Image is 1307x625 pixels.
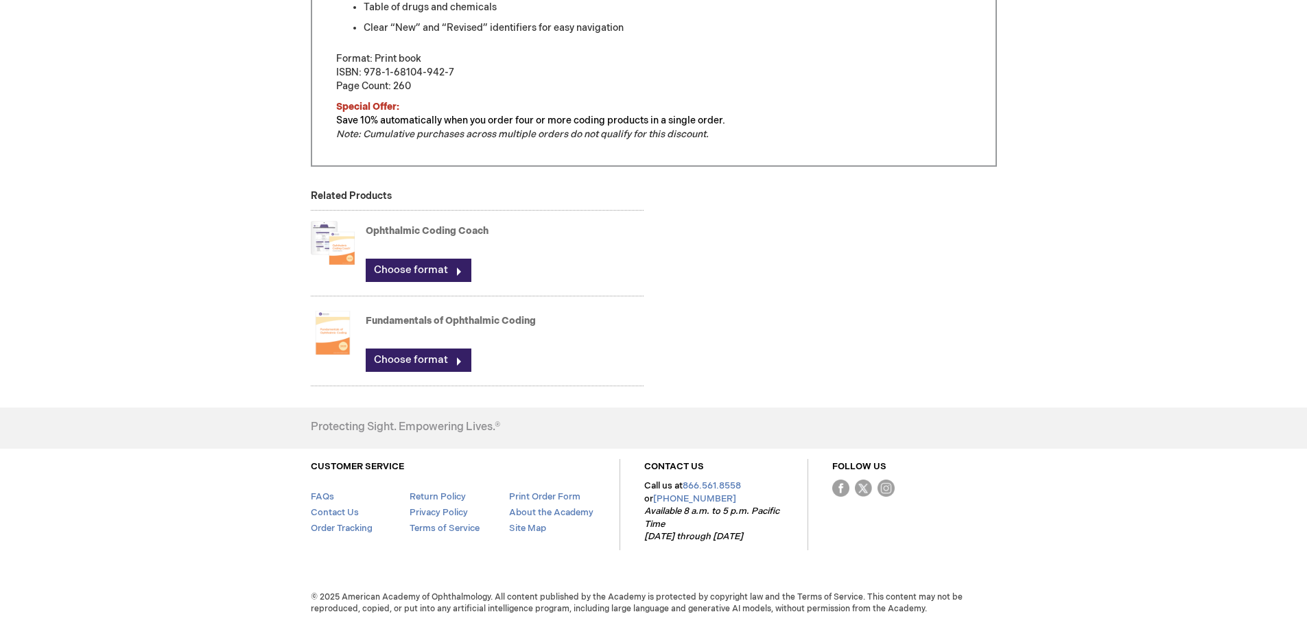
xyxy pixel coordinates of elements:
a: Contact Us [311,507,359,518]
a: Return Policy [410,491,466,502]
h4: Protecting Sight. Empowering Lives.® [311,421,500,434]
li: Clear “New” and “Revised” identifiers for easy navigation [364,21,972,35]
img: Fundamentals of Ophthalmic Coding [311,305,355,360]
img: instagram [878,480,895,497]
a: Print Order Form [509,491,580,502]
a: [PHONE_NUMBER] [653,493,736,504]
a: 866.561.8558 [683,480,741,491]
img: Twitter [855,480,872,497]
a: Choose format [366,349,471,372]
a: About the Academy [509,507,593,518]
em: Available 8 a.m. to 5 p.m. Pacific Time [DATE] through [DATE] [644,506,779,542]
span: Save 10% automatically when you order four or more coding products in a single order. [336,115,725,126]
a: Order Tracking [311,523,373,534]
a: Choose format [366,259,471,282]
em: Note: Cumulative purchases across multiple orders do not qualify for this discount. [336,128,709,140]
p: Format: Print book ISBN: 978-1-68104-942-7 Page Count: 260 [336,52,972,93]
a: Site Map [509,523,546,534]
span: Special Offer: [336,101,399,113]
li: Table of drugs and chemicals [364,1,972,14]
a: Terms of Service [410,523,480,534]
a: Fundamentals of Ophthalmic Coding [366,315,536,327]
a: CUSTOMER SERVICE [311,461,404,472]
a: FOLLOW US [832,461,886,472]
p: Call us at or [644,480,784,543]
a: FAQs [311,491,334,502]
a: CONTACT US [644,461,704,472]
img: Facebook [832,480,849,497]
img: Ophthalmic Coding Coach [311,215,355,270]
strong: Related Products [311,190,392,202]
span: © 2025 American Academy of Ophthalmology. All content published by the Academy is protected by co... [301,591,1007,615]
a: Privacy Policy [410,507,468,518]
a: Ophthalmic Coding Coach [366,225,488,237]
